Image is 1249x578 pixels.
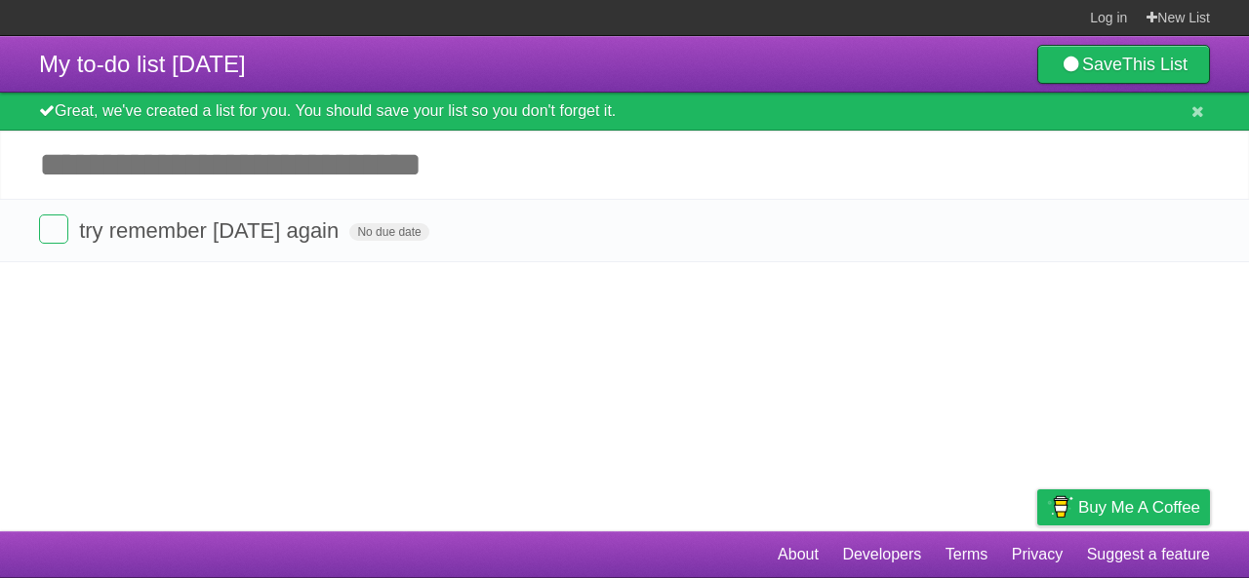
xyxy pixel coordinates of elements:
a: Buy me a coffee [1037,489,1210,525]
span: try remember [DATE] again [79,218,343,243]
img: Buy me a coffee [1047,490,1073,523]
label: Done [39,214,68,244]
a: Developers [842,536,921,573]
a: SaveThis List [1037,45,1210,84]
span: No due date [349,223,428,241]
b: This List [1122,55,1188,74]
a: Suggest a feature [1087,536,1210,573]
a: Terms [946,536,988,573]
span: Buy me a coffee [1078,490,1200,524]
span: My to-do list [DATE] [39,51,246,77]
a: Privacy [1012,536,1063,573]
a: About [778,536,819,573]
